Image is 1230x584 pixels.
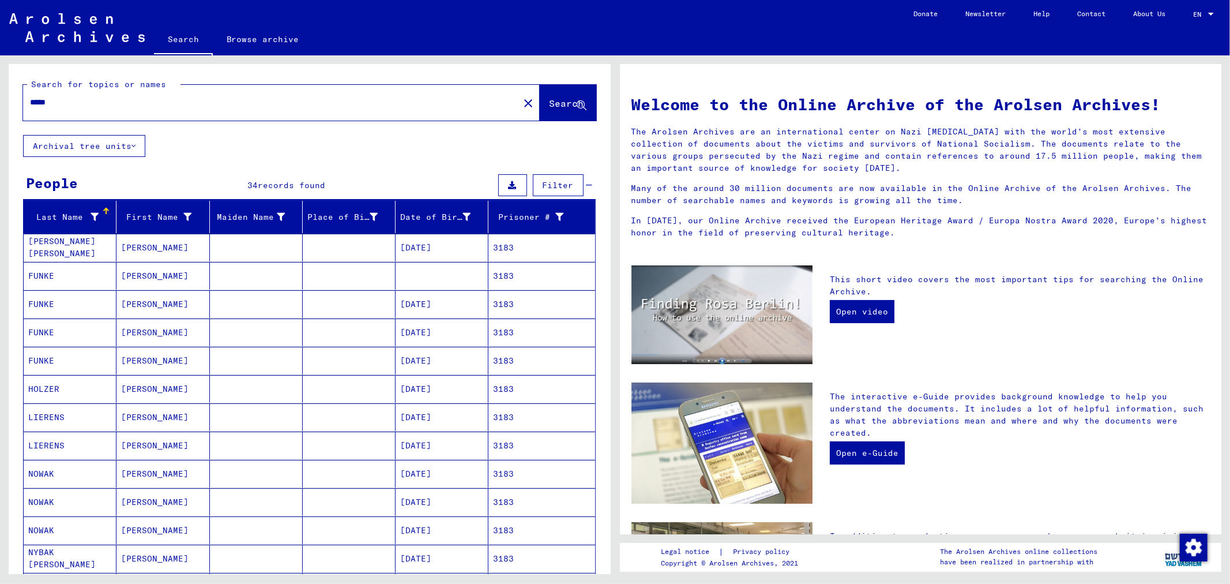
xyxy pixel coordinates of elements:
[26,173,78,193] div: People
[121,211,191,223] div: First Name
[9,13,145,42] img: Arolsen_neg.svg
[396,347,488,375] mat-cell: [DATE]
[631,215,1210,239] p: In [DATE], our Online Archive received the European Heritage Award / Europa Nostra Award 2020, Eu...
[488,290,595,318] mat-cell: 3183
[540,85,596,121] button: Search
[307,208,395,226] div: Place of Birth
[661,546,803,558] div: |
[24,290,116,318] mat-cell: FUNKE
[830,530,1210,579] p: In addition to conducting your own research, you can submit inquiries to the Arolsen Archives. No...
[400,208,488,226] div: Date of Birth
[24,516,116,544] mat-cell: NOWAK
[116,516,209,544] mat-cell: [PERSON_NAME]
[23,135,145,157] button: Archival tree units
[488,516,595,544] mat-cell: 3183
[631,182,1210,207] p: Many of the around 30 million documents are now available in the Online Archive of the Arolsen Ar...
[830,300,894,323] a: Open video
[116,201,209,233] mat-header-cell: First Name
[215,211,285,223] div: Maiden Name
[116,460,209,488] mat-cell: [PERSON_NAME]
[258,180,325,190] span: records found
[24,488,116,516] mat-cell: NOWAK
[940,546,1097,557] p: The Arolsen Archives online collections
[154,25,213,55] a: Search
[215,208,302,226] div: Maiden Name
[24,432,116,459] mat-cell: LIERENS
[116,234,209,261] mat-cell: [PERSON_NAME]
[210,201,303,233] mat-header-cell: Maiden Name
[24,460,116,488] mat-cell: NOWAK
[1179,533,1207,561] div: Change consent
[830,441,905,465] a: Open e-Guide
[631,265,813,364] img: video.jpg
[307,211,378,223] div: Place of Birth
[396,201,488,233] mat-header-cell: Date of Birth
[116,347,209,375] mat-cell: [PERSON_NAME]
[724,546,803,558] a: Privacy policy
[24,347,116,375] mat-cell: FUNKE
[631,92,1210,117] h1: Welcome to the Online Archive of the Arolsen Archives!
[31,79,166,89] mat-label: Search for topics or names
[116,488,209,516] mat-cell: [PERSON_NAME]
[830,391,1210,439] p: The interactive e-Guide provides background knowledge to help you understand the documents. It in...
[533,174,584,196] button: Filter
[116,290,209,318] mat-cell: [PERSON_NAME]
[396,290,488,318] mat-cell: [DATE]
[488,319,595,346] mat-cell: 3183
[488,347,595,375] mat-cell: 3183
[521,96,535,110] mat-icon: close
[488,545,595,572] mat-cell: 3183
[493,211,563,223] div: Prisoner #
[1193,10,1206,18] span: EN
[24,319,116,346] mat-cell: FUNKE
[940,557,1097,567] p: have been realized in partnership with
[396,545,488,572] mat-cell: [DATE]
[517,91,540,114] button: Clear
[116,432,209,459] mat-cell: [PERSON_NAME]
[661,546,719,558] a: Legal notice
[121,208,209,226] div: First Name
[396,432,488,459] mat-cell: [DATE]
[488,234,595,261] mat-cell: 3183
[24,403,116,431] mat-cell: LIERENS
[661,558,803,568] p: Copyright © Arolsen Archives, 2021
[396,375,488,403] mat-cell: [DATE]
[543,180,574,190] span: Filter
[213,25,313,53] a: Browse archive
[400,211,471,223] div: Date of Birth
[631,126,1210,174] p: The Arolsen Archives are an international center on Nazi [MEDICAL_DATA] with the world’s most ext...
[116,262,209,290] mat-cell: [PERSON_NAME]
[24,201,116,233] mat-header-cell: Last Name
[24,234,116,261] mat-cell: [PERSON_NAME] [PERSON_NAME] [PERSON_NAME] [PERSON_NAME]
[396,319,488,346] mat-cell: [DATE]
[396,234,488,261] mat-cell: [DATE]
[28,208,116,226] div: Last Name
[396,516,488,544] mat-cell: [DATE]
[24,262,116,290] mat-cell: FUNKE
[488,432,595,459] mat-cell: 3183
[488,403,595,431] mat-cell: 3183
[116,403,209,431] mat-cell: [PERSON_NAME]
[28,211,99,223] div: Last Name
[488,201,595,233] mat-header-cell: Prisoner #
[488,488,595,516] mat-cell: 3183
[303,201,396,233] mat-header-cell: Place of Birth
[1163,542,1206,571] img: yv_logo.png
[396,460,488,488] mat-cell: [DATE]
[396,488,488,516] mat-cell: [DATE]
[488,262,595,290] mat-cell: 3183
[116,319,209,346] mat-cell: [PERSON_NAME]
[116,375,209,403] mat-cell: [PERSON_NAME]
[493,208,581,226] div: Prisoner #
[1180,534,1208,561] img: Change consent
[24,545,116,572] mat-cell: NYBAK [PERSON_NAME]
[24,375,116,403] mat-cell: HOLZER
[488,460,595,488] mat-cell: 3183
[830,274,1210,298] p: This short video covers the most important tips for searching the Online Archive.
[550,98,584,109] span: Search
[247,180,258,190] span: 34
[396,403,488,431] mat-cell: [DATE]
[631,383,813,504] img: eguide.jpg
[488,375,595,403] mat-cell: 3183
[116,545,209,572] mat-cell: [PERSON_NAME]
